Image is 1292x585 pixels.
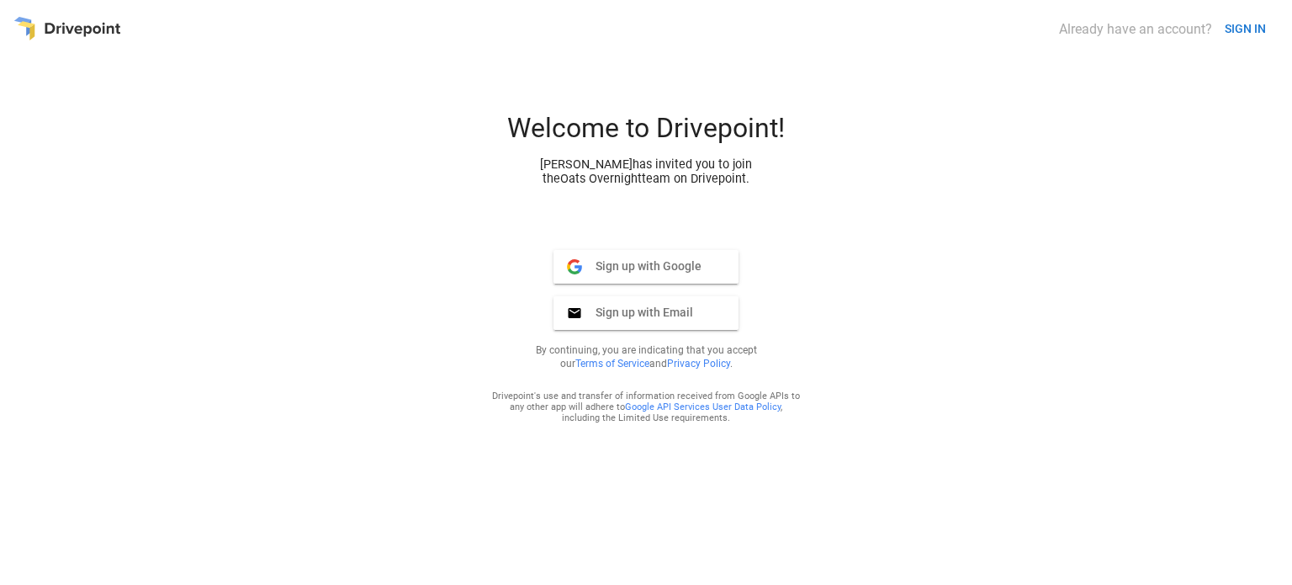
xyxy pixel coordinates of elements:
[515,343,777,370] p: By continuing, you are indicating that you accept our and .
[1059,21,1212,37] div: Already have an account?
[491,391,801,423] div: Drivepoint's use and transfer of information received from Google APIs to any other app will adhe...
[525,157,767,186] div: [PERSON_NAME] has invited you to join the Oats Overnight team on Drivepoint.
[553,296,739,330] button: Sign up with Email
[444,112,848,157] div: Welcome to Drivepoint!
[1218,13,1273,45] button: SIGN IN
[553,250,739,284] button: Sign up with Google
[582,258,702,274] span: Sign up with Google
[582,305,693,320] span: Sign up with Email
[575,358,649,370] a: Terms of Service
[625,402,781,412] a: Google API Services User Data Policy
[667,358,730,370] a: Privacy Policy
